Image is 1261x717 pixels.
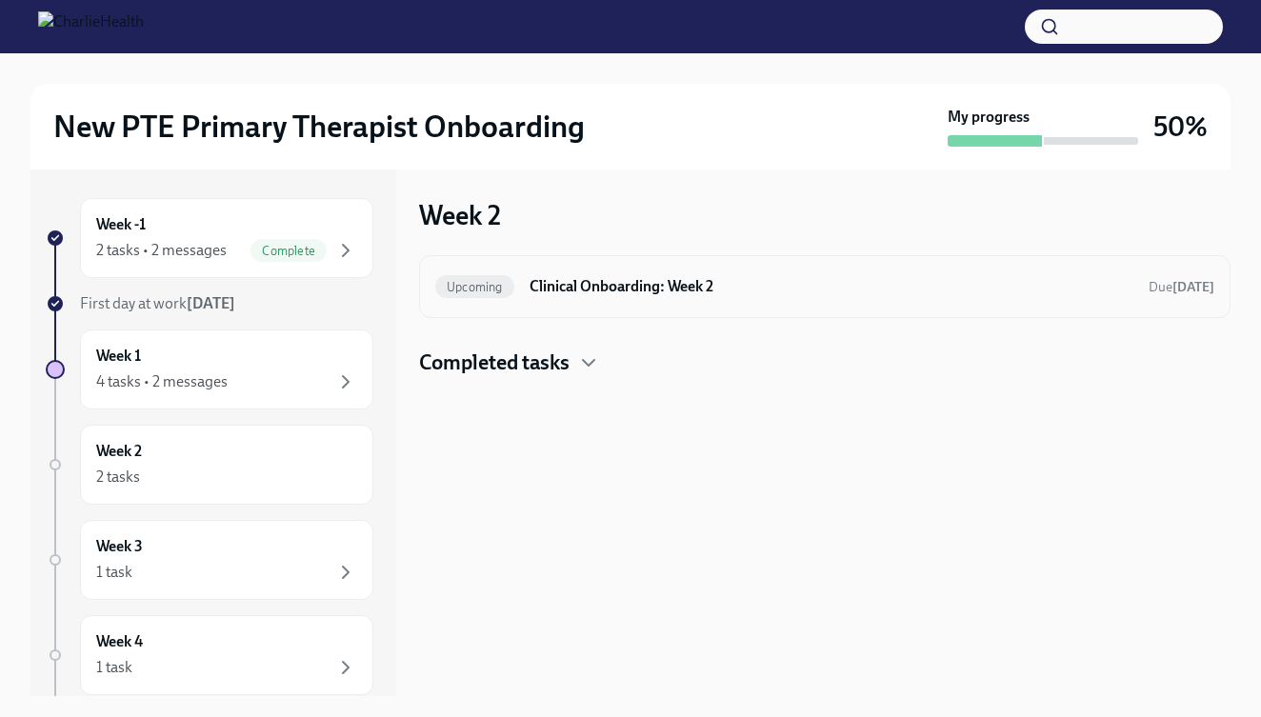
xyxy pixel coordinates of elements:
[46,520,373,600] a: Week 31 task
[96,346,141,367] h6: Week 1
[948,107,1030,128] strong: My progress
[187,294,235,312] strong: [DATE]
[80,294,235,312] span: First day at work
[46,293,373,314] a: First day at work[DATE]
[96,657,132,678] div: 1 task
[1172,279,1214,295] strong: [DATE]
[96,631,143,652] h6: Week 4
[1149,278,1214,296] span: August 30th, 2025 09:00
[419,349,1231,377] div: Completed tasks
[96,240,227,261] div: 2 tasks • 2 messages
[1153,110,1208,144] h3: 50%
[419,198,501,232] h3: Week 2
[530,276,1133,297] h6: Clinical Onboarding: Week 2
[435,271,1214,302] a: UpcomingClinical Onboarding: Week 2Due[DATE]
[96,467,140,488] div: 2 tasks
[38,11,144,42] img: CharlieHealth
[96,441,142,462] h6: Week 2
[53,108,585,146] h2: New PTE Primary Therapist Onboarding
[46,615,373,695] a: Week 41 task
[435,280,514,294] span: Upcoming
[96,371,228,392] div: 4 tasks • 2 messages
[250,244,327,258] span: Complete
[96,562,132,583] div: 1 task
[1149,279,1214,295] span: Due
[46,329,373,409] a: Week 14 tasks • 2 messages
[96,214,146,235] h6: Week -1
[419,349,570,377] h4: Completed tasks
[46,425,373,505] a: Week 22 tasks
[96,536,143,557] h6: Week 3
[46,198,373,278] a: Week -12 tasks • 2 messagesComplete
